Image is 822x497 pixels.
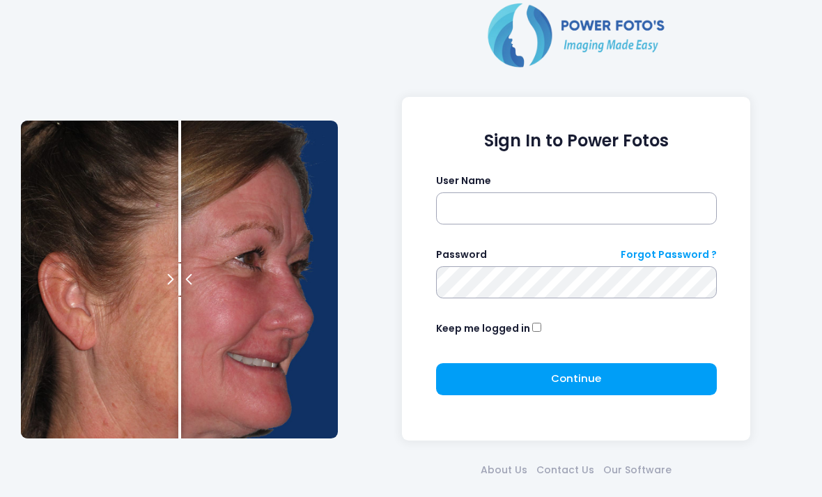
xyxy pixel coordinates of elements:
span: Continue [551,371,601,385]
a: Forgot Password ? [621,247,717,262]
a: Contact Us [532,463,599,477]
button: Continue [436,363,717,395]
a: About Us [476,463,532,477]
label: User Name [436,174,491,188]
label: Keep me logged in [436,321,530,336]
a: Our Software [599,463,676,477]
h1: Sign In to Power Fotos [436,131,717,151]
label: Password [436,247,487,262]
